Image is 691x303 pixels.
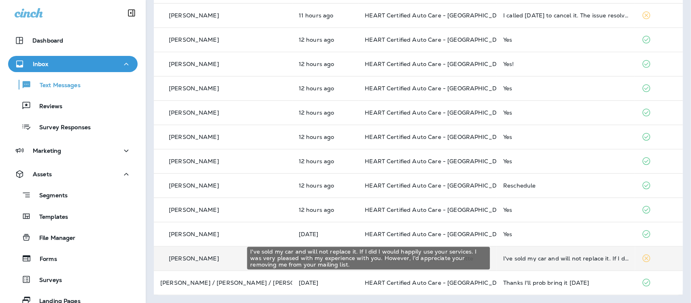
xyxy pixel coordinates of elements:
[8,186,138,204] button: Segments
[33,147,61,154] p: Marketing
[247,247,490,270] div: I've sold my car and will not replace it. If I did I would happily use your services. I was very ...
[8,32,138,49] button: Dashboard
[299,182,352,189] p: Oct 11, 2025 09:03 AM
[8,118,138,135] button: Survey Responses
[169,36,219,43] p: [PERSON_NAME]
[503,182,629,189] div: Reschedule
[8,208,138,225] button: Templates
[299,61,352,67] p: Oct 11, 2025 09:19 AM
[8,143,138,159] button: Marketing
[120,5,143,21] button: Collapse Sidebar
[503,109,629,116] div: Yes
[365,158,510,165] span: HEART Certified Auto Care - [GEOGRAPHIC_DATA]
[169,158,219,164] p: [PERSON_NAME]
[31,213,68,221] p: Templates
[299,280,352,286] p: Oct 10, 2025 04:13 PM
[169,255,219,262] p: [PERSON_NAME]
[299,207,352,213] p: Oct 11, 2025 09:01 AM
[503,134,629,140] div: Yes
[33,171,52,177] p: Assets
[365,12,510,19] span: HEART Certified Auto Care - [GEOGRAPHIC_DATA]
[8,97,138,114] button: Reviews
[365,85,510,92] span: HEART Certified Auto Care - [GEOGRAPHIC_DATA]
[503,255,629,262] div: I've sold my car and will not replace it. If I did I would happily use your services. I was very ...
[32,37,63,44] p: Dashboard
[31,103,62,111] p: Reviews
[299,36,352,43] p: Oct 11, 2025 09:22 AM
[503,85,629,92] div: Yes
[299,231,352,237] p: Oct 10, 2025 04:35 PM
[169,182,219,189] p: [PERSON_NAME]
[169,61,219,67] p: [PERSON_NAME]
[365,279,510,286] span: HEART Certified Auto Care - [GEOGRAPHIC_DATA]
[33,61,48,67] p: Inbox
[503,158,629,164] div: Yes
[169,207,219,213] p: [PERSON_NAME]
[299,158,352,164] p: Oct 11, 2025 09:03 AM
[31,277,62,284] p: Surveys
[365,109,510,116] span: HEART Certified Auto Care - [GEOGRAPHIC_DATA]
[31,192,68,200] p: Segments
[299,12,352,19] p: Oct 11, 2025 09:37 AM
[160,280,323,286] p: [PERSON_NAME] / [PERSON_NAME] / [PERSON_NAME]
[169,134,219,140] p: [PERSON_NAME]
[169,12,219,19] p: [PERSON_NAME]
[32,256,57,263] p: Forms
[503,61,629,67] div: Yes!
[31,235,76,242] p: File Manager
[503,12,629,19] div: I called yesterday to cancel it. The issue resolved. Thx!
[365,60,510,68] span: HEART Certified Auto Care - [GEOGRAPHIC_DATA]
[32,82,81,90] p: Text Messages
[365,133,510,141] span: HEART Certified Auto Care - [GEOGRAPHIC_DATA]
[503,231,629,237] div: Yes
[299,134,352,140] p: Oct 11, 2025 09:06 AM
[169,109,219,116] p: [PERSON_NAME]
[169,231,219,237] p: [PERSON_NAME]
[299,85,352,92] p: Oct 11, 2025 09:08 AM
[8,56,138,72] button: Inbox
[31,124,91,132] p: Survey Responses
[299,109,352,116] p: Oct 11, 2025 09:07 AM
[503,36,629,43] div: Yes
[365,36,510,43] span: HEART Certified Auto Care - [GEOGRAPHIC_DATA]
[8,271,138,288] button: Surveys
[8,229,138,246] button: File Manager
[503,207,629,213] div: Yes
[8,250,138,267] button: Forms
[503,280,629,286] div: Thanks I'll prob bring it Monday
[8,166,138,182] button: Assets
[8,76,138,93] button: Text Messages
[365,206,510,213] span: HEART Certified Auto Care - [GEOGRAPHIC_DATA]
[365,230,510,238] span: HEART Certified Auto Care - [GEOGRAPHIC_DATA]
[365,182,510,189] span: HEART Certified Auto Care - [GEOGRAPHIC_DATA]
[169,85,219,92] p: [PERSON_NAME]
